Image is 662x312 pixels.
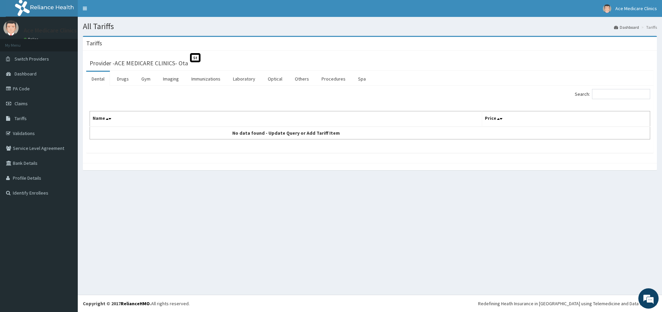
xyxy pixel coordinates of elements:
span: Claims [15,101,28,107]
th: Price [482,111,650,127]
input: Search: [592,89,650,99]
th: Name [90,111,482,127]
a: Others [289,72,314,86]
td: No data found - Update Query or Add Tariff Item [90,127,482,139]
a: Online [24,37,40,42]
h1: All Tariffs [83,22,657,31]
footer: All rights reserved. [78,295,662,312]
a: RelianceHMO [121,300,150,307]
a: Laboratory [228,72,261,86]
a: Gym [136,72,156,86]
img: User Image [3,20,19,36]
span: Dashboard [15,71,37,77]
strong: Copyright © 2017 . [83,300,151,307]
a: Dashboard [614,24,639,30]
div: Redefining Heath Insurance in [GEOGRAPHIC_DATA] using Telemedicine and Data Science! [478,300,657,307]
span: St [190,53,200,62]
a: Optical [262,72,288,86]
a: Dental [86,72,110,86]
a: Spa [353,72,371,86]
a: Drugs [112,72,134,86]
a: Immunizations [186,72,226,86]
h3: Tariffs [86,40,102,46]
p: Ace Medicare Clinics [24,27,77,34]
h3: Provider - ACE MEDICARE CLINICS- Ota [90,60,188,66]
span: Ace Medicare Clinics [615,5,657,12]
li: Tariffs [640,24,657,30]
span: Tariffs [15,115,27,121]
label: Search: [575,89,650,99]
a: Imaging [158,72,184,86]
img: User Image [603,4,611,13]
a: Procedures [316,72,351,86]
span: Switch Providers [15,56,49,62]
